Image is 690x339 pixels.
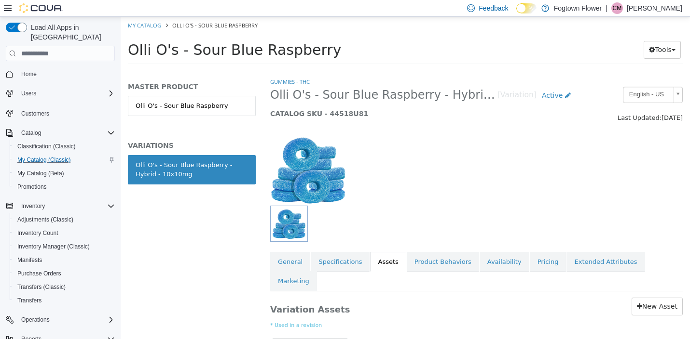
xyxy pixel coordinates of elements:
button: Users [2,87,119,100]
button: My Catalog (Beta) [10,167,119,180]
span: English - US [503,70,549,85]
a: Product Behaviors [286,235,359,255]
span: Transfers (Classic) [14,281,115,293]
small: * Used in a revision [150,305,562,313]
span: Last Updated: [497,97,541,104]
small: [Variation] [377,75,416,82]
span: Manifests [17,256,42,264]
span: Classification (Classic) [17,143,76,150]
a: Home [17,68,41,80]
a: General [150,235,190,255]
span: My Catalog (Classic) [14,154,115,166]
div: Olli O's - Sour Blue Raspberry - Hybrid - 10x10mg [15,143,127,162]
span: Promotions [14,181,115,193]
a: Marketing [150,254,196,274]
span: My Catalog (Beta) [17,169,64,177]
button: Inventory Manager (Classic) [10,240,119,253]
div: Cameron McCrae [611,2,623,14]
button: Tools [523,24,560,42]
a: My Catalog (Classic) [14,154,75,166]
a: Gummies - THC [150,61,189,68]
a: My Catalog [7,5,41,12]
span: Adjustments (Classic) [17,216,73,223]
a: Olli O's - Sour Blue Raspberry [7,79,135,99]
a: Promotions [14,181,51,193]
button: Adjustments (Classic) [10,213,119,226]
h5: CATALOG SKU - 44518U81 [150,92,455,101]
button: Transfers [10,294,119,307]
span: Inventory Manager (Classic) [14,241,115,252]
a: Inventory Manager (Classic) [14,241,94,252]
span: Users [21,90,36,97]
span: Customers [17,107,115,119]
a: English - US [502,70,562,86]
button: Catalog [2,126,119,140]
p: | [606,2,607,14]
span: Home [17,68,115,80]
span: Olli O's - Sour Blue Raspberry [52,5,137,12]
button: Classification (Classic) [10,140,119,153]
span: Adjustments (Classic) [14,214,115,225]
a: Availability [359,235,409,255]
a: Specifications [190,235,249,255]
span: Operations [17,314,115,326]
button: My Catalog (Classic) [10,153,119,167]
img: 150 [150,117,226,189]
h5: VARIATIONS [7,124,135,133]
span: Operations [21,316,50,324]
span: Home [21,70,37,78]
span: My Catalog (Classic) [17,156,71,164]
img: Cova [19,3,63,13]
a: Adjustments (Classic) [14,214,77,225]
a: Transfers (Classic) [14,281,69,293]
a: Pricing [409,235,446,255]
span: Catalog [21,129,41,137]
span: CM [613,2,622,14]
span: Load All Apps in [GEOGRAPHIC_DATA] [27,23,115,42]
h5: MASTER PRODUCT [7,65,135,74]
a: Transfers [14,295,45,306]
button: Inventory [2,199,119,213]
span: Inventory [21,202,45,210]
a: My Catalog (Beta) [14,168,68,179]
span: Inventory Count [14,227,115,239]
a: Manifests [14,254,46,266]
span: Purchase Orders [17,270,61,277]
button: Home [2,67,119,81]
a: Inventory Count [14,227,62,239]
span: Purchase Orders [14,268,115,279]
button: Operations [2,313,119,326]
button: Promotions [10,180,119,194]
button: Inventory [17,200,49,212]
p: [PERSON_NAME] [627,2,682,14]
a: Extended Attributes [446,235,524,255]
button: Transfers (Classic) [10,280,119,294]
span: My Catalog (Beta) [14,168,115,179]
span: Customers [21,110,49,117]
button: Purchase Orders [10,267,119,280]
span: Transfers [14,295,115,306]
span: Feedback [479,3,508,13]
button: Customers [2,106,119,120]
span: Transfers [17,297,41,304]
button: Catalog [17,127,45,139]
p: Fogtown Flower [554,2,602,14]
span: Inventory [17,200,115,212]
span: Olli O's - Sour Blue Raspberry - Hybrid - 10x10mg [150,71,377,86]
button: Users [17,88,40,99]
button: Manifests [10,253,119,267]
span: Users [17,88,115,99]
a: Classification (Classic) [14,141,80,152]
span: Manifests [14,254,115,266]
span: Active [421,75,442,82]
a: Customers [17,108,53,119]
span: Classification (Classic) [14,141,115,152]
button: Inventory Count [10,226,119,240]
span: Catalog [17,127,115,139]
h3: Variation Assets [150,281,389,299]
input: Dark Mode [516,3,537,13]
a: Purchase Orders [14,268,65,279]
span: Inventory Manager (Classic) [17,243,90,250]
span: [DATE] [541,97,562,104]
